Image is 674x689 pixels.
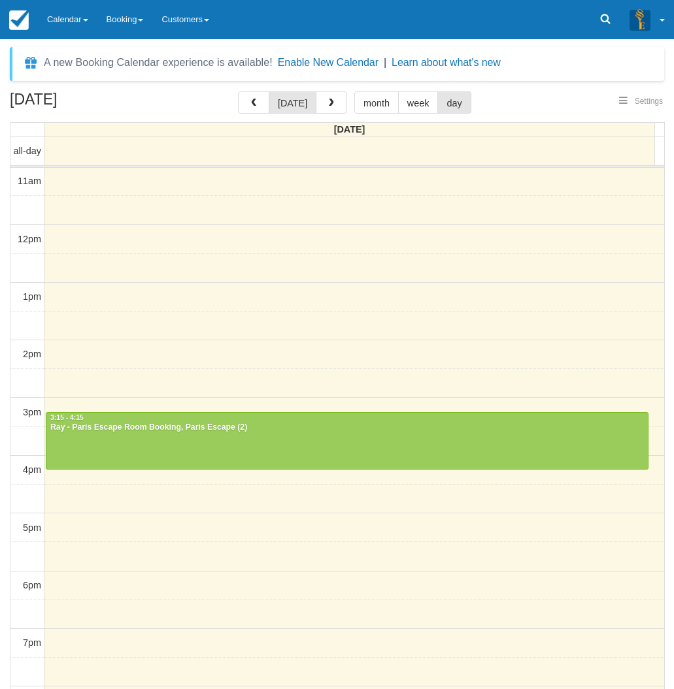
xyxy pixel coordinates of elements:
span: 11am [18,176,41,186]
span: 6pm [23,580,41,590]
img: checkfront-main-nav-mini-logo.png [9,10,29,30]
span: | [384,57,386,68]
button: [DATE] [269,91,316,114]
button: week [398,91,439,114]
span: Settings [635,97,663,106]
span: 1pm [23,291,41,302]
span: 4pm [23,464,41,475]
span: 7pm [23,637,41,648]
a: 3:15 - 4:15Ray - Paris Escape Room Booking, Paris Escape (2) [46,412,649,470]
span: 12pm [18,234,41,244]
span: 2pm [23,349,41,359]
span: 5pm [23,522,41,533]
span: [DATE] [334,124,365,135]
a: Learn about what's new [392,57,501,68]
h2: [DATE] [10,91,175,116]
button: Settings [611,92,671,111]
span: 3:15 - 4:15 [50,414,84,421]
button: Enable New Calendar [278,56,379,69]
div: Ray - Paris Escape Room Booking, Paris Escape (2) [50,423,645,433]
span: all-day [14,146,41,156]
span: 3pm [23,407,41,417]
button: day [437,91,471,114]
button: month [354,91,399,114]
div: A new Booking Calendar experience is available! [44,55,273,71]
img: A3 [630,9,650,30]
